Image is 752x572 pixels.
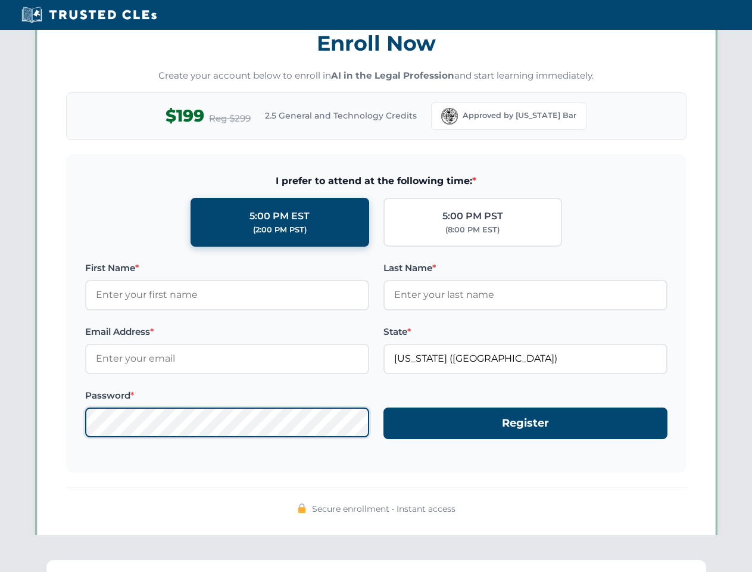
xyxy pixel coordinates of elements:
[209,111,251,126] span: Reg $299
[383,261,667,275] label: Last Name
[249,209,310,224] div: 5:00 PM EST
[85,280,369,310] input: Enter your first name
[85,388,369,403] label: Password
[297,503,307,513] img: 🔒
[312,502,455,515] span: Secure enrollment • Instant access
[166,102,204,129] span: $199
[383,408,667,439] button: Register
[66,24,687,62] h3: Enroll Now
[85,344,369,374] input: Enter your email
[85,173,667,189] span: I prefer to attend at the following time:
[383,344,667,374] input: Florida (FL)
[18,6,160,24] img: Trusted CLEs
[383,280,667,310] input: Enter your last name
[463,110,576,122] span: Approved by [US_STATE] Bar
[85,261,369,275] label: First Name
[441,108,458,125] img: Florida Bar
[331,70,454,81] strong: AI in the Legal Profession
[85,325,369,339] label: Email Address
[265,109,417,122] span: 2.5 General and Technology Credits
[253,224,307,236] div: (2:00 PM PST)
[442,209,503,224] div: 5:00 PM PST
[445,224,500,236] div: (8:00 PM EST)
[383,325,667,339] label: State
[66,69,687,83] p: Create your account below to enroll in and start learning immediately.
